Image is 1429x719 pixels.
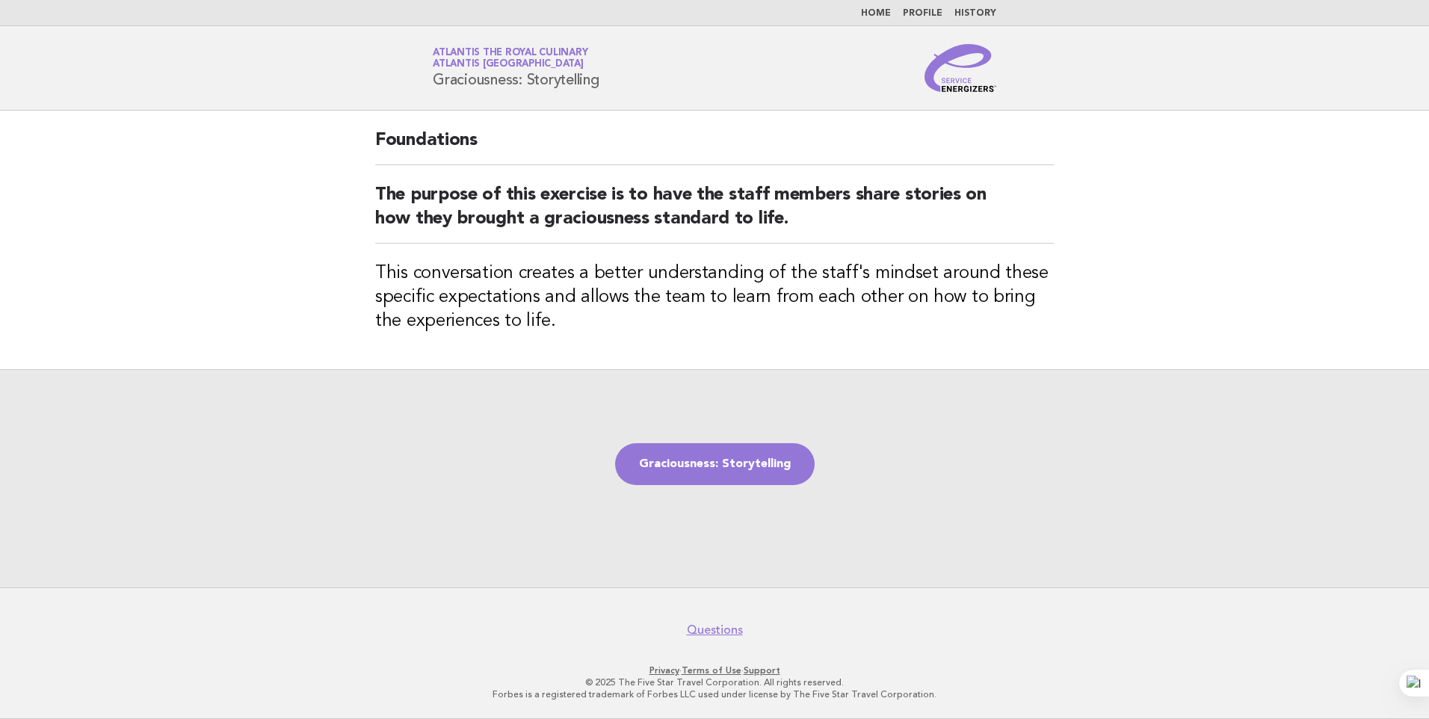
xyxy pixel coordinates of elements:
[375,129,1054,165] h2: Foundations
[257,688,1172,700] p: Forbes is a registered trademark of Forbes LLC used under license by The Five Star Travel Corpora...
[687,623,743,638] a: Questions
[861,9,891,18] a: Home
[744,665,780,676] a: Support
[649,665,679,676] a: Privacy
[925,44,996,92] img: Service Energizers
[257,664,1172,676] p: · ·
[433,60,584,70] span: Atlantis [GEOGRAPHIC_DATA]
[903,9,942,18] a: Profile
[954,9,996,18] a: History
[375,262,1054,333] h3: This conversation creates a better understanding of the staff's mindset around these specific exp...
[375,183,1054,244] h2: The purpose of this exercise is to have the staff members share stories on how they brought a gra...
[682,665,741,676] a: Terms of Use
[433,48,587,69] a: Atlantis the Royal CulinaryAtlantis [GEOGRAPHIC_DATA]
[433,49,599,87] h1: Graciousness: Storytelling
[257,676,1172,688] p: © 2025 The Five Star Travel Corporation. All rights reserved.
[615,443,815,485] a: Graciousness: Storytelling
